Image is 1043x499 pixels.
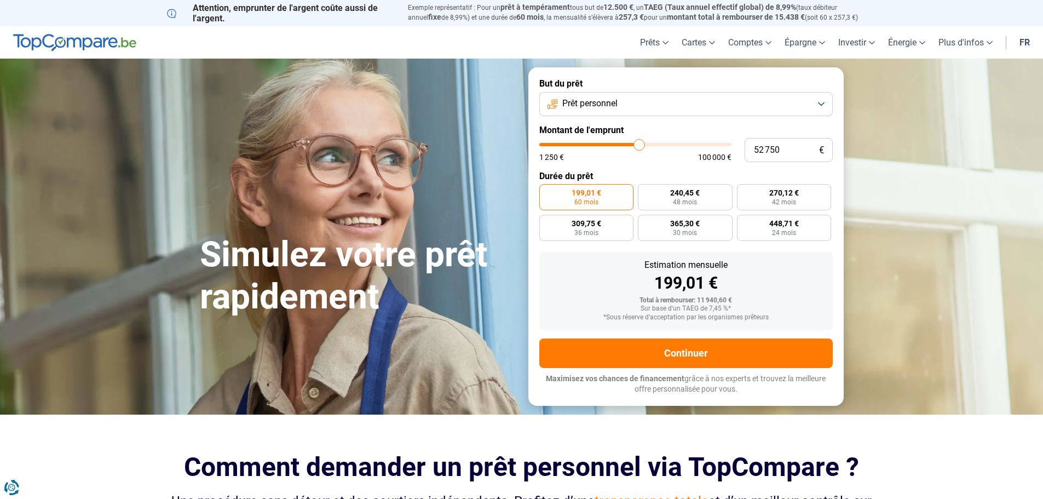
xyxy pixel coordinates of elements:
[603,3,633,12] span: 12.500 €
[1013,26,1036,59] a: fr
[574,199,598,205] span: 60 mois
[428,13,441,21] span: fixe
[769,189,799,197] span: 270,12 €
[548,297,824,305] div: Total à rembourser: 11 940,60 €
[539,171,833,181] label: Durée du prêt
[670,220,700,227] span: 365,30 €
[698,153,731,161] span: 100 000 €
[772,230,796,236] span: 24 mois
[539,78,833,89] label: But du prêt
[819,146,824,155] span: €
[673,230,697,236] span: 30 mois
[619,13,644,21] span: 257,3 €
[778,26,832,59] a: Épargne
[932,26,999,59] a: Plus d'infos
[167,452,877,482] h2: Comment demander un prêt personnel via TopCompare ?
[200,234,515,318] h1: Simulez votre prêt rapidement
[572,220,601,227] span: 309,75 €
[881,26,932,59] a: Énergie
[546,374,684,383] span: Maximisez vos chances de financement
[548,261,824,269] div: Estimation mensuelle
[572,189,601,197] span: 199,01 €
[500,3,570,12] span: prêt à tempérament
[539,153,564,161] span: 1 250 €
[539,92,833,116] button: Prêt personnel
[548,314,824,322] div: *Sous réserve d'acceptation par les organismes prêteurs
[670,189,700,197] span: 240,45 €
[673,199,697,205] span: 48 mois
[516,13,544,21] span: 60 mois
[772,199,796,205] span: 42 mois
[167,3,395,24] p: Attention, emprunter de l'argent coûte aussi de l'argent.
[644,3,796,12] span: TAEG (Taux annuel effectif global) de 8,99%
[539,374,833,395] p: grâce à nos experts et trouvez la meilleure offre personnalisée pour vous.
[562,97,618,110] span: Prêt personnel
[722,26,778,59] a: Comptes
[548,275,824,291] div: 199,01 €
[13,34,136,51] img: TopCompare
[574,230,598,236] span: 36 mois
[408,3,877,22] p: Exemple représentatif : Pour un tous but de , un (taux débiteur annuel de 8,99%) et une durée de ...
[667,13,805,21] span: montant total à rembourser de 15.438 €
[539,125,833,135] label: Montant de l'emprunt
[548,305,824,313] div: Sur base d'un TAEG de 7,45 %*
[675,26,722,59] a: Cartes
[539,339,833,368] button: Continuer
[769,220,799,227] span: 448,71 €
[633,26,675,59] a: Prêts
[832,26,881,59] a: Investir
